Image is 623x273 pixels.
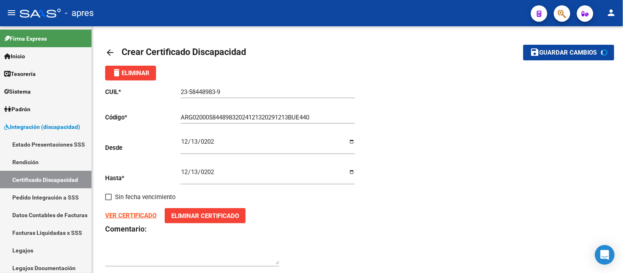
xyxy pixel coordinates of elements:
span: Integración (discapacidad) [4,122,80,131]
span: Sistema [4,87,31,96]
p: Código [105,113,181,122]
span: Sin fecha vencimiento [115,192,176,202]
span: Crear Certificado Discapacidad [122,47,246,57]
span: Eliminar Certificado [171,212,239,220]
mat-icon: person [607,8,616,18]
span: Padrón [4,105,30,114]
button: Guardar cambios [523,45,614,60]
button: Eliminar Certificado [165,208,246,223]
span: Guardar cambios [540,49,597,57]
a: VER CERTIFICADO [105,212,156,219]
span: Firma Express [4,34,47,43]
span: Inicio [4,52,25,61]
button: Eliminar [105,66,156,80]
mat-icon: menu [7,8,16,18]
mat-icon: delete [112,68,122,78]
p: CUIL [105,87,181,96]
p: Hasta [105,174,181,183]
mat-icon: arrow_back [105,48,115,57]
div: Open Intercom Messenger [595,245,615,265]
span: - apres [65,4,94,22]
p: Desde [105,143,181,152]
span: Tesorería [4,69,36,78]
strong: Comentario: [105,225,147,233]
span: Eliminar [112,69,149,77]
mat-icon: save [530,47,540,57]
